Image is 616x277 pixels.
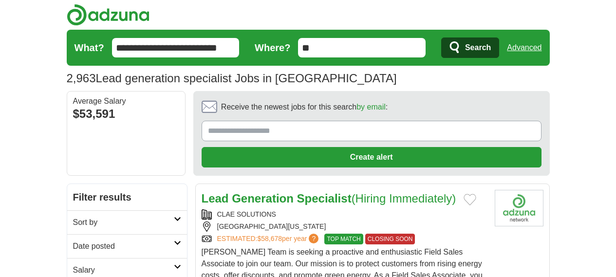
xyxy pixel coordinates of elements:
label: Where? [255,40,290,55]
span: Search [465,38,491,57]
span: $58,678 [257,235,282,242]
span: Receive the newest jobs for this search : [221,101,388,113]
span: TOP MATCH [324,234,363,244]
div: [GEOGRAPHIC_DATA][US_STATE] [202,222,487,232]
h2: Sort by [73,217,174,228]
button: Add to favorite jobs [464,194,476,205]
a: by email [356,103,386,111]
img: Company logo [495,190,543,226]
span: 2,963 [67,70,96,87]
strong: Specialist [297,192,352,205]
strong: Lead [202,192,229,205]
a: Advanced [507,38,541,57]
strong: Generation [232,192,294,205]
a: ESTIMATED:$58,678per year? [217,234,321,244]
h1: Lead generation specialist Jobs in [GEOGRAPHIC_DATA] [67,72,397,85]
div: $53,591 [73,105,179,123]
img: Adzuna logo [67,4,149,26]
div: CLAE SOLUTIONS [202,209,487,220]
h2: Date posted [73,240,174,252]
a: Date posted [67,234,187,258]
span: ? [309,234,318,243]
div: Average Salary [73,97,179,105]
h2: Salary [73,264,174,276]
button: Create alert [202,147,541,167]
label: What? [75,40,104,55]
a: Sort by [67,210,187,234]
span: CLOSING SOON [365,234,415,244]
h2: Filter results [67,184,187,210]
button: Search [441,37,499,58]
a: Lead Generation Specialist(Hiring Immediately) [202,192,456,205]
